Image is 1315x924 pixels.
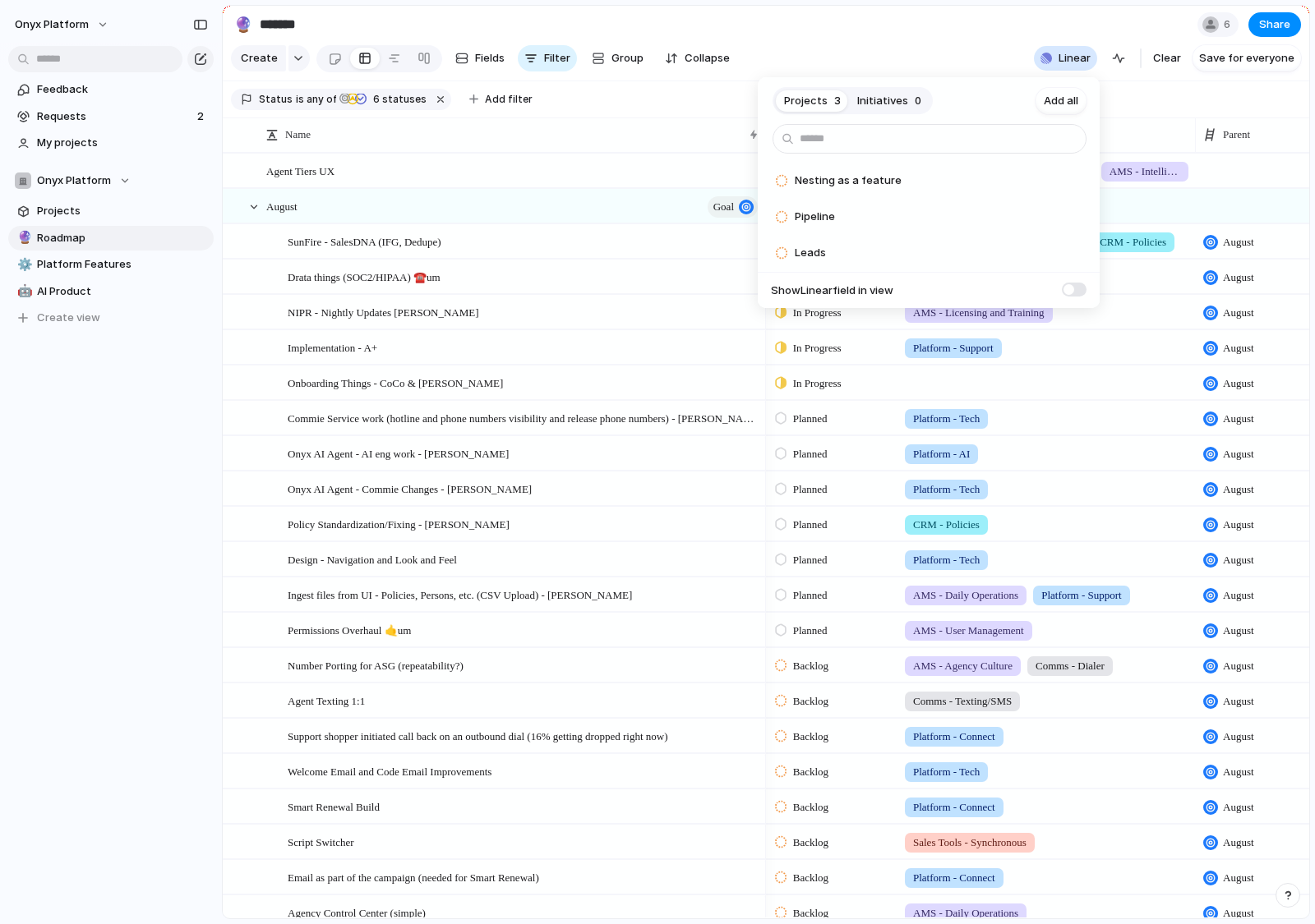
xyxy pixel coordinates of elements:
span: Pipeline [795,209,835,225]
span: 3 [834,93,841,109]
span: Show Linear field in view [771,283,893,299]
span: Nesting as a feature [795,172,902,189]
span: Leads [795,245,826,261]
span: Projects [784,93,828,109]
span: Add all [1044,93,1078,109]
button: Initiatives0 [849,88,930,114]
span: Initiatives [857,93,908,109]
button: Projects3 [776,88,849,114]
button: Add all [1036,88,1087,114]
span: 0 [915,93,921,109]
